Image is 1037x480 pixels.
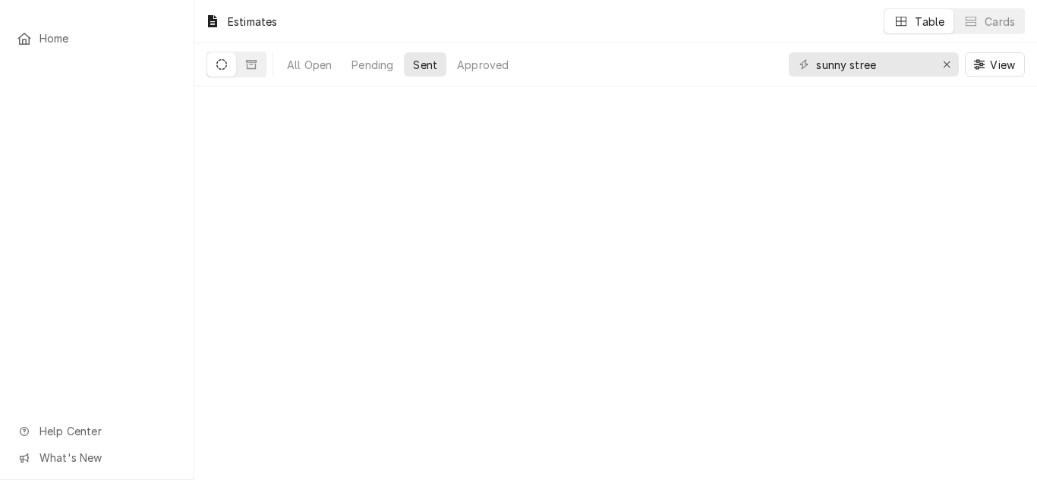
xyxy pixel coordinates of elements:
[457,57,509,73] div: Approved
[987,57,1018,73] span: View
[9,445,184,470] a: Go to What's New
[965,52,1025,77] button: View
[985,14,1015,30] div: Cards
[915,14,944,30] div: Table
[287,57,332,73] div: All Open
[9,26,184,51] a: Home
[351,57,393,73] div: Pending
[816,52,930,77] input: Keyword search
[39,450,175,466] span: What's New
[39,423,175,439] span: Help Center
[935,52,959,77] button: Erase input
[9,419,184,444] a: Go to Help Center
[39,30,177,46] span: Home
[413,57,437,73] div: Sent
